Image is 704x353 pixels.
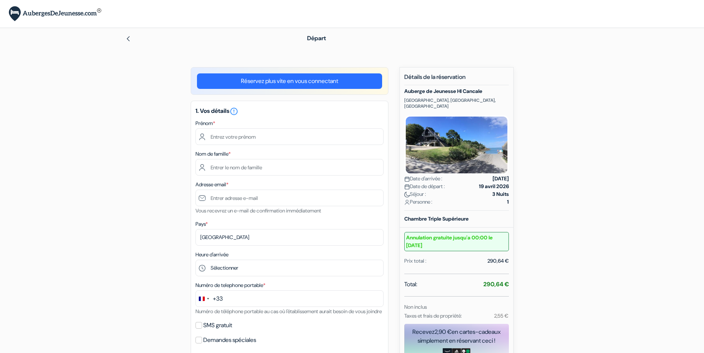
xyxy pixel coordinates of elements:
span: 2,90 € [435,328,452,336]
div: +33 [213,294,223,303]
label: Nom de famille [195,150,231,158]
small: Annulation gratuite jusqu'a 00:00 le [DATE] [404,232,509,251]
img: left_arrow.svg [125,36,131,42]
label: Pays [195,220,208,228]
h5: Auberge de Jeunesse HI Cancale [404,88,509,94]
img: calendar.svg [404,184,410,190]
h5: Détails de la réservation [404,73,509,85]
span: Personne : [404,198,432,206]
small: Taxes et frais de propriété: [404,312,462,319]
span: Date de départ : [404,183,445,190]
label: Heure d'arrivée [195,251,228,259]
div: Recevez en cartes-cadeaux simplement en réservant ceci ! [404,328,509,345]
small: 2,55 € [494,312,509,319]
div: Prix total : [404,257,426,265]
img: moon.svg [404,192,410,197]
img: calendar.svg [404,176,410,182]
span: Départ [307,34,326,42]
button: Change country, selected France (+33) [196,291,223,307]
span: Date d'arrivée : [404,175,442,183]
a: error_outline [229,107,238,115]
p: [GEOGRAPHIC_DATA], [GEOGRAPHIC_DATA], [GEOGRAPHIC_DATA] [404,97,509,109]
small: Vous recevrez un e-mail de confirmation immédiatement [195,207,321,214]
strong: 290,64 € [483,280,509,288]
strong: 19 avril 2026 [479,183,509,190]
h5: 1. Vos détails [195,107,384,116]
img: AubergesDeJeunesse.com [9,6,101,21]
label: SMS gratuit [203,320,232,330]
a: Réservez plus vite en vous connectant [197,73,382,89]
img: user_icon.svg [404,200,410,205]
span: Total: [404,280,417,289]
label: Demandes spéciales [203,335,256,345]
input: Entrer adresse e-mail [195,190,384,206]
label: Adresse email [195,181,228,188]
small: Numéro de téléphone portable au cas où l'établissement aurait besoin de vous joindre [195,308,382,315]
span: Séjour : [404,190,426,198]
i: error_outline [229,107,238,116]
strong: 1 [507,198,509,206]
strong: 3 Nuits [492,190,509,198]
small: Non inclus [404,304,427,310]
b: Chambre Triple Supérieure [404,215,469,222]
input: Entrez votre prénom [195,128,384,145]
div: 290,64 € [487,257,509,265]
strong: [DATE] [493,175,509,183]
label: Prénom [195,120,215,127]
input: Entrer le nom de famille [195,159,384,176]
label: Numéro de telephone portable [195,281,265,289]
